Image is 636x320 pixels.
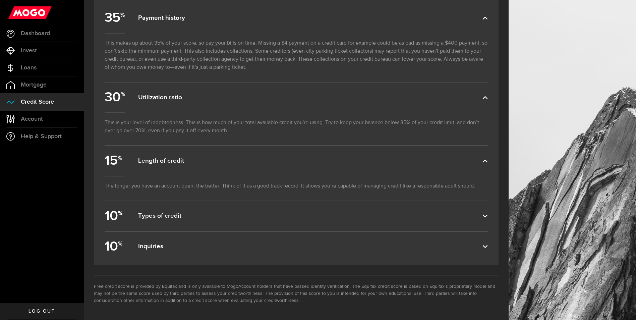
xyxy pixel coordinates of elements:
[105,150,126,172] b: 15
[5,3,25,23] button: Open LiveChat chat widget
[121,91,125,98] sup: %
[105,176,488,201] p: The longer you have an account open, the better. Think of it as a good track record. It shows you...
[21,48,37,54] span: Invest
[21,65,37,71] span: Loans
[21,116,43,122] span: Account
[138,157,482,165] dfn: Length of credit
[105,236,126,258] b: 10
[138,94,482,102] dfn: Utilization ratio
[138,212,482,220] dfn: Types of credit
[118,240,122,247] sup: %
[94,283,499,304] li: Free credit score is provided by Equifax and is only available to MogoAccount holders that have p...
[21,31,50,37] span: Dashboard
[105,112,488,145] p: This is your level of indebtedness. This is how much of your total available credit you're using....
[105,7,126,29] b: 35
[21,134,62,140] span: Help & Support
[118,210,122,217] sup: %
[21,82,47,88] span: Mortgage
[105,205,126,227] b: 10
[105,87,126,108] b: 30
[138,14,482,22] dfn: Payment history
[105,33,488,82] p: This makes up about 35% of your score, so pay your bills on time. Missing a $4 payment on a credi...
[28,309,55,314] span: Log out
[138,243,482,251] dfn: Inquiries
[21,99,54,105] span: Credit Score
[120,12,125,19] sup: %
[118,154,122,161] sup: %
